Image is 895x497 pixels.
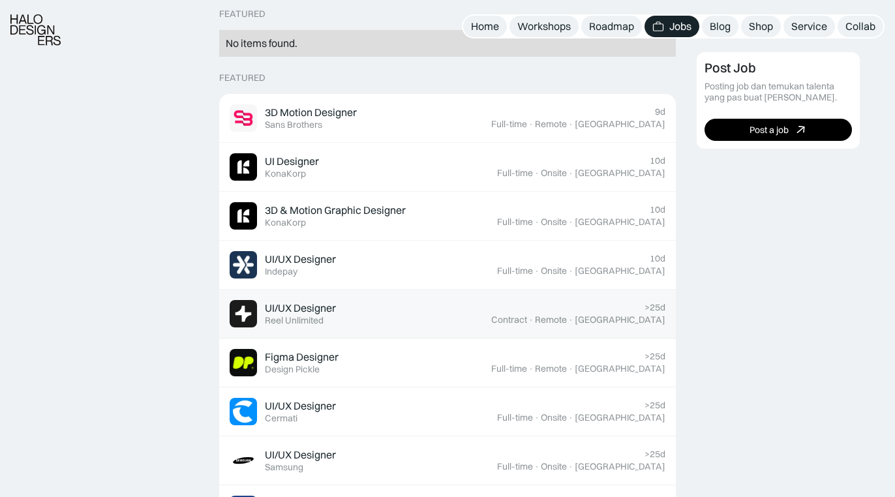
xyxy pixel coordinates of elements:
[265,168,306,179] div: KonaKorp
[534,265,539,277] div: ·
[568,461,573,472] div: ·
[528,119,534,130] div: ·
[568,217,573,228] div: ·
[497,265,533,277] div: Full-time
[838,16,883,37] a: Collab
[702,16,738,37] a: Blog
[219,8,265,20] div: Featured
[497,412,533,423] div: Full-time
[783,16,835,37] a: Service
[265,448,336,462] div: UI/UX Designer
[541,412,567,423] div: Onsite
[541,461,567,472] div: Onsite
[575,217,665,228] div: [GEOGRAPHIC_DATA]
[491,314,527,325] div: Contract
[230,447,257,474] img: Job Image
[219,339,676,387] a: Job ImageFigma DesignerDesign Pickle>25dFull-time·Remote·[GEOGRAPHIC_DATA]
[575,314,665,325] div: [GEOGRAPHIC_DATA]
[534,461,539,472] div: ·
[265,266,297,277] div: Indepay
[575,265,665,277] div: [GEOGRAPHIC_DATA]
[230,251,257,279] img: Job Image
[219,94,676,143] a: Job Image3D Motion DesignerSans Brothers9dFull-time·Remote·[GEOGRAPHIC_DATA]
[230,349,257,376] img: Job Image
[497,217,533,228] div: Full-time
[581,16,642,37] a: Roadmap
[705,81,852,103] div: Posting job dan temukan talenta yang pas buat [PERSON_NAME].
[575,168,665,179] div: [GEOGRAPHIC_DATA]
[219,241,676,290] a: Job ImageUI/UX DesignerIndepay10dFull-time·Onsite·[GEOGRAPHIC_DATA]
[265,350,339,364] div: Figma Designer
[230,300,257,327] img: Job Image
[265,462,303,473] div: Samsung
[491,119,527,130] div: Full-time
[230,104,257,132] img: Job Image
[669,20,691,33] div: Jobs
[535,363,567,374] div: Remote
[517,20,571,33] div: Workshops
[705,60,756,76] div: Post Job
[645,449,665,460] div: >25d
[650,253,665,264] div: 10d
[534,168,539,179] div: ·
[749,20,773,33] div: Shop
[226,37,669,50] div: No items found.
[710,20,731,33] div: Blog
[650,155,665,166] div: 10d
[568,363,573,374] div: ·
[265,364,320,375] div: Design Pickle
[528,314,534,325] div: ·
[497,461,533,472] div: Full-time
[219,192,676,241] a: Job Image3D & Motion Graphic DesignerKonaKorp10dFull-time·Onsite·[GEOGRAPHIC_DATA]
[705,119,852,141] a: Post a job
[541,265,567,277] div: Onsite
[265,217,306,228] div: KonaKorp
[645,16,699,37] a: Jobs
[265,315,324,326] div: Reel Unlimited
[541,217,567,228] div: Onsite
[655,106,665,117] div: 9d
[219,436,676,485] a: Job ImageUI/UX DesignerSamsung>25dFull-time·Onsite·[GEOGRAPHIC_DATA]
[528,363,534,374] div: ·
[230,202,257,230] img: Job Image
[645,400,665,411] div: >25d
[509,16,579,37] a: Workshops
[265,301,336,315] div: UI/UX Designer
[219,290,676,339] a: Job ImageUI/UX DesignerReel Unlimited>25dContract·Remote·[GEOGRAPHIC_DATA]
[568,168,573,179] div: ·
[491,363,527,374] div: Full-time
[645,351,665,362] div: >25d
[568,412,573,423] div: ·
[230,398,257,425] img: Job Image
[265,203,406,217] div: 3D & Motion Graphic Designer
[575,461,665,472] div: [GEOGRAPHIC_DATA]
[575,363,665,374] div: [GEOGRAPHIC_DATA]
[568,119,573,130] div: ·
[219,387,676,436] a: Job ImageUI/UX DesignerCermati>25dFull-time·Onsite·[GEOGRAPHIC_DATA]
[741,16,781,37] a: Shop
[750,124,789,135] div: Post a job
[650,204,665,215] div: 10d
[845,20,875,33] div: Collab
[568,265,573,277] div: ·
[534,217,539,228] div: ·
[575,412,665,423] div: [GEOGRAPHIC_DATA]
[265,106,357,119] div: 3D Motion Designer
[535,314,567,325] div: Remote
[230,153,257,181] img: Job Image
[534,412,539,423] div: ·
[589,20,634,33] div: Roadmap
[219,143,676,192] a: Job ImageUI DesignerKonaKorp10dFull-time·Onsite·[GEOGRAPHIC_DATA]
[463,16,507,37] a: Home
[568,314,573,325] div: ·
[645,302,665,313] div: >25d
[497,168,533,179] div: Full-time
[541,168,567,179] div: Onsite
[265,119,322,130] div: Sans Brothers
[471,20,499,33] div: Home
[535,119,567,130] div: Remote
[219,72,265,83] div: Featured
[265,413,297,424] div: Cermati
[575,119,665,130] div: [GEOGRAPHIC_DATA]
[791,20,827,33] div: Service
